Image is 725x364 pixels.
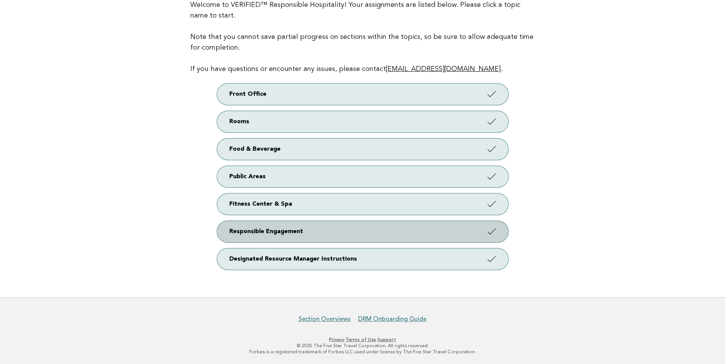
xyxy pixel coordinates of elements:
p: · · [129,337,597,343]
a: Terms of Use [345,337,376,342]
a: DRM Onboarding Guide [358,315,427,323]
a: [EMAIL_ADDRESS][DOMAIN_NAME] [386,66,501,72]
a: Front Office [217,84,508,105]
a: Section Overviews [298,315,350,323]
a: Designated Resource Manager Instructions [217,248,508,270]
a: Responsible Engagement [217,221,508,242]
p: Forbes is a registered trademark of Forbes LLC used under license by The Five Star Travel Corpora... [129,349,597,355]
a: Food & Beverage [217,139,508,160]
a: Public Areas [217,166,508,187]
a: Rooms [217,111,508,132]
a: Fitness Center & Spa [217,193,508,215]
p: © 2025 The Five Star Travel Corporation. All rights reserved. [129,343,597,349]
a: Privacy [329,337,344,342]
a: Support [377,337,396,342]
